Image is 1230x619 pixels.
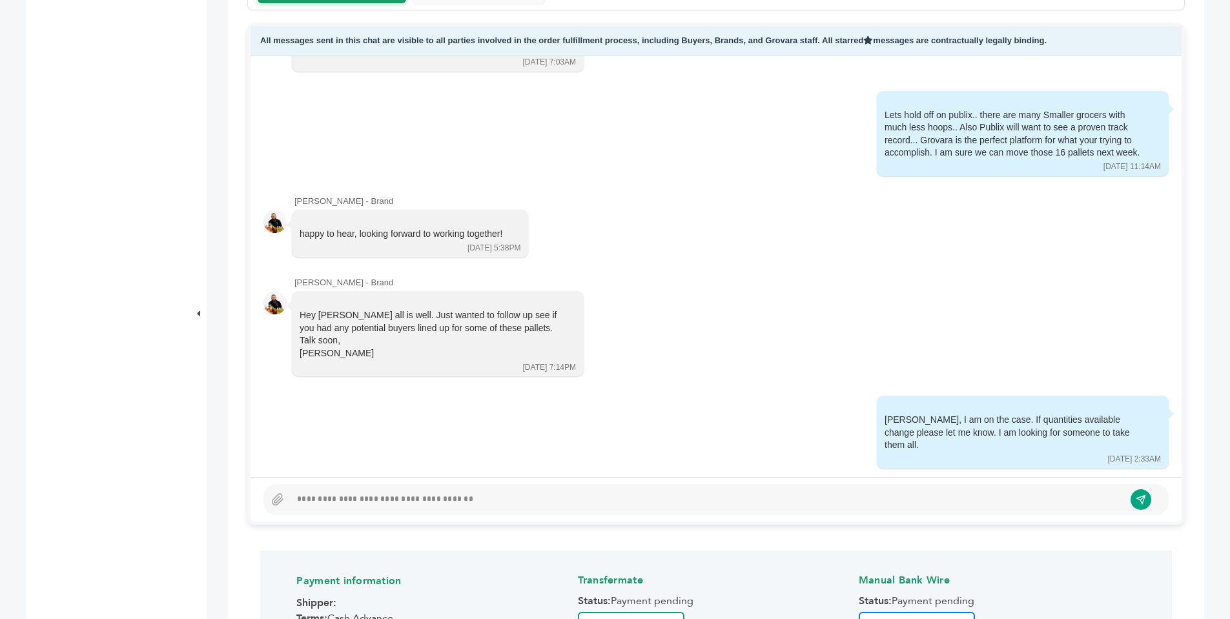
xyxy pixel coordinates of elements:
[859,594,892,608] strong: Status:
[859,594,1136,608] span: Payment pending
[467,243,520,254] div: [DATE] 5:38PM
[296,596,336,610] strong: Shipper:
[885,109,1143,159] div: Lets hold off on publix.. there are many Smaller grocers with much less hoops.. Also Publix will ...
[300,228,502,241] div: happy to hear, looking forward to working together!
[294,277,1169,289] div: [PERSON_NAME] - Brand
[251,26,1182,56] div: All messages sent in this chat are visible to all parties involved in the order fulfillment proce...
[1103,161,1161,172] div: [DATE] 11:14AM
[578,594,855,608] span: Payment pending
[578,594,611,608] strong: Status:
[578,563,855,594] h4: Transfermate
[523,57,576,68] div: [DATE] 7:03AM
[300,309,558,360] div: Hey [PERSON_NAME] all is well. Just wanted to follow up see if you had any potential buyers lined...
[300,347,558,360] div: [PERSON_NAME]
[523,362,576,373] div: [DATE] 7:14PM
[294,196,1169,207] div: [PERSON_NAME] - Brand
[1108,454,1161,465] div: [DATE] 2:33AM
[859,563,1136,594] h4: Manual Bank Wire
[296,564,573,594] h4: Payment information
[885,414,1143,452] div: [PERSON_NAME], I am on the case. If quantities available change please let me know. I am looking ...
[300,334,558,347] div: Talk soon,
